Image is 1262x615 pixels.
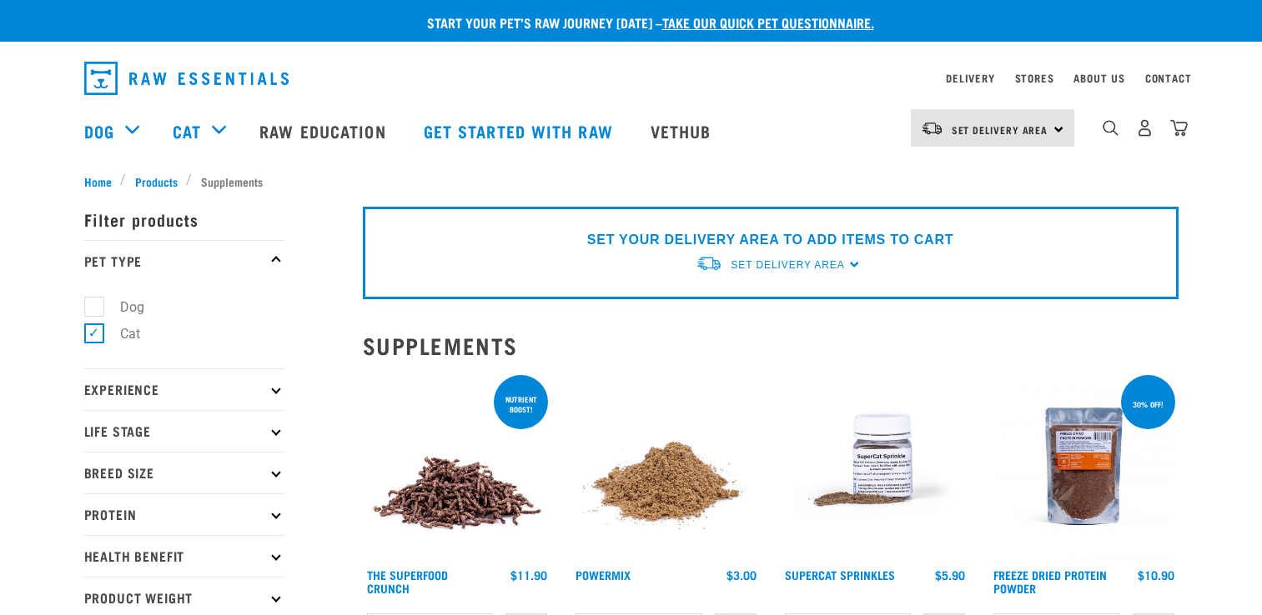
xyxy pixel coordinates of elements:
div: $5.90 [935,568,965,582]
a: Get started with Raw [407,97,634,164]
a: Dog [84,118,114,143]
div: $11.90 [510,568,547,582]
img: van-moving.png [921,121,943,136]
p: Protein [84,493,284,535]
img: home-icon-1@2x.png [1103,120,1119,136]
p: Life Stage [84,410,284,452]
label: Cat [93,323,147,344]
a: Contact [1145,75,1192,81]
div: nutrient boost! [494,387,548,422]
a: take our quick pet questionnaire. [662,18,874,26]
p: Pet Type [84,240,284,282]
a: Powermix [576,572,631,577]
a: Raw Education [243,97,406,164]
h2: Supplements [363,332,1179,358]
a: Cat [173,118,201,143]
p: Filter products [84,198,284,240]
span: Products [135,172,178,190]
span: Home [84,172,112,190]
p: SET YOUR DELIVERY AREA TO ADD ITEMS TO CART [587,230,953,250]
a: About Us [1073,75,1124,81]
span: Set Delivery Area [952,127,1048,132]
a: Stores [1015,75,1054,81]
div: $3.00 [727,568,757,582]
label: Dog [93,297,151,317]
img: Plastic Container of SuperCat Sprinkles With Product Shown Outside Of The Bottle [781,372,970,561]
img: van-moving.png [696,255,722,272]
p: Experience [84,368,284,410]
p: Health Benefit [84,535,284,577]
nav: dropdown navigation [71,55,1192,102]
img: home-icon@2x.png [1170,119,1188,137]
a: Supercat Sprinkles [785,572,895,577]
a: The Superfood Crunch [367,572,448,591]
a: Freeze Dried Protein Powder [993,572,1107,591]
img: Pile Of PowerMix For Pets [571,372,761,561]
p: Breed Size [84,452,284,493]
a: Delivery [946,75,994,81]
img: 1311 Superfood Crunch 01 [363,372,552,561]
img: user.png [1136,119,1154,137]
img: Raw Essentials Logo [84,62,289,95]
a: Products [126,172,186,190]
div: 30% off! [1125,392,1171,417]
span: Set Delivery Area [731,259,844,271]
div: $10.90 [1138,568,1174,582]
a: Vethub [634,97,732,164]
nav: breadcrumbs [84,172,1179,190]
img: FD Protein Powder [989,372,1179,561]
a: Home [84,172,121,190]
